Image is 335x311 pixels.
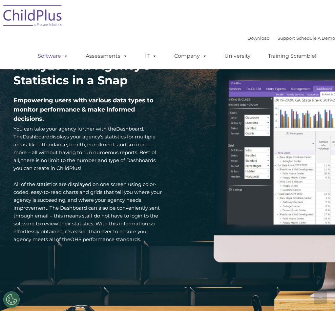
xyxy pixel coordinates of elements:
[3,291,20,308] button: Cookies Settings
[262,50,324,63] a: Training Scramble!!
[168,50,214,63] a: Company
[247,35,335,41] font: |
[138,50,163,63] a: IT
[218,50,257,63] a: University
[13,97,154,122] span: Empowering users with various data types to monitor performance & make informed decisions.
[23,134,50,140] a: Dashboard
[79,50,134,63] a: Assessments
[116,126,143,132] a: Dashboard
[13,126,156,171] span: You can take your agency further with the . The displays your agency’s statistics for multiple ar...
[70,236,140,242] a: OHS performance standards
[296,35,335,41] a: Schedule A Demo
[278,35,295,41] a: Support
[247,35,270,41] a: Download
[31,50,75,63] a: Software
[13,181,162,242] span: All of the statistics are displayed on one screen using color-coded, easy-to-read charts and grid...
